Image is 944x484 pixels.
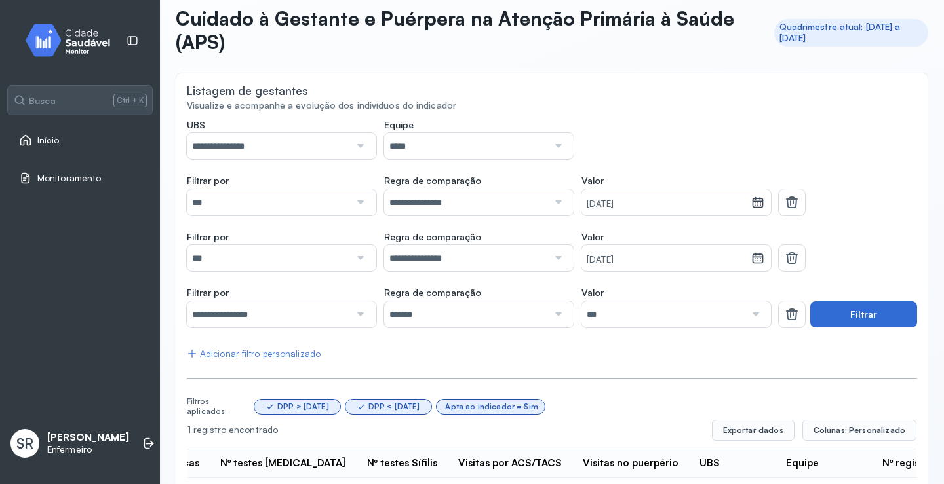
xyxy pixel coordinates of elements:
div: Apta ao indicador = Sim [445,402,538,411]
div: Filtros aplicados: [187,397,249,416]
a: Monitoramento [19,172,141,185]
span: Filtrar por [187,287,229,299]
div: Visitas no puerpério [583,457,678,470]
div: UBS [699,457,720,470]
div: Visualize e acompanhe a evolução dos indivíduos do indicador [187,100,917,111]
span: Ctrl + K [113,94,147,107]
p: Enfermeiro [47,444,129,455]
span: Regra de comparação [384,231,481,243]
span: Filtrar por [187,175,229,187]
span: Regra de comparação [384,175,481,187]
span: Valor [581,231,604,243]
span: Filtrar por [187,231,229,243]
span: Valor [581,287,604,299]
div: 1 registro encontrado [187,424,701,436]
span: Equipe [384,119,414,131]
p: Cuidado à Gestante e Puérpera na Atenção Primária à Saúde (APS) [176,7,764,54]
span: Colunas: Personalizado [814,425,905,436]
span: Monitoramento [37,173,101,184]
button: Exportar dados [712,420,795,441]
button: Filtrar [810,301,917,327]
span: Regra de comparação [384,287,481,299]
div: Quadrimestre atual: [DATE] a [DATE] [779,22,923,44]
div: DPP ≥ [DATE] [277,402,329,411]
small: [DATE] [587,253,746,267]
span: UBS [187,119,205,131]
div: Equipe [786,457,819,470]
div: Adicionar filtro personalizado [187,348,321,360]
div: Listagem de gestantes [187,84,308,98]
span: SR [16,435,33,452]
span: Valor [581,175,604,187]
div: Visitas por ACS/TACS [458,457,562,470]
a: Início [19,134,141,147]
div: Nº testes Sífilis [367,457,437,470]
p: [PERSON_NAME] [47,432,129,444]
span: Busca [29,95,56,107]
small: [DATE] [587,198,746,211]
img: monitor.svg [14,21,132,60]
div: DPP ≤ [DATE] [368,402,420,411]
span: Início [37,135,60,146]
button: Colunas: Personalizado [802,420,916,441]
div: Nº testes [MEDICAL_DATA] [220,457,345,470]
